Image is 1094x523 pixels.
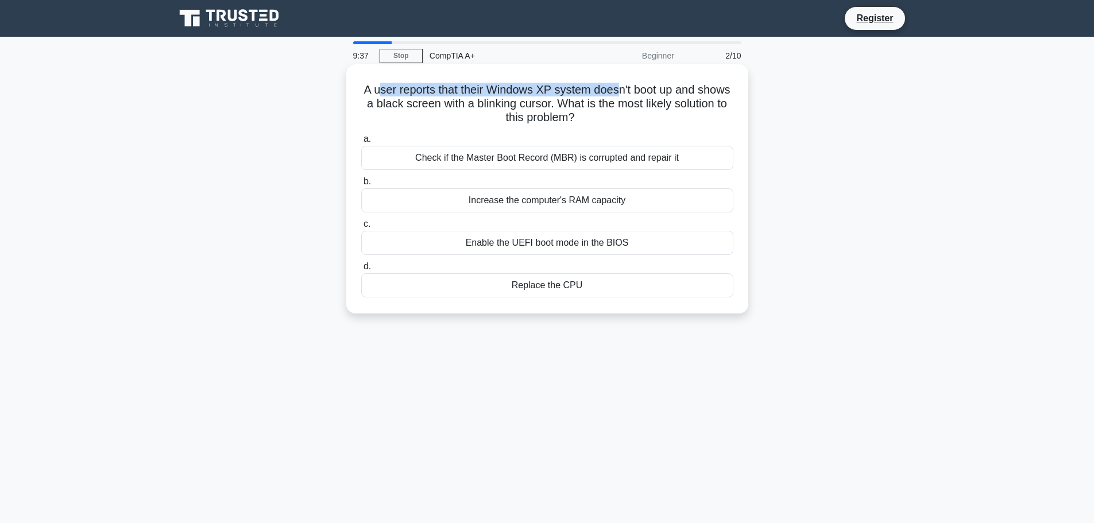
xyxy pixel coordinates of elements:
a: Stop [380,49,423,63]
div: Increase the computer's RAM capacity [361,188,733,212]
h5: A user reports that their Windows XP system doesn't boot up and shows a black screen with a blink... [360,83,735,125]
span: d. [364,261,371,271]
div: Enable the UEFI boot mode in the BIOS [361,231,733,255]
div: Check if the Master Boot Record (MBR) is corrupted and repair it [361,146,733,170]
a: Register [849,11,900,25]
div: Beginner [581,44,681,67]
div: Replace the CPU [361,273,733,297]
div: 2/10 [681,44,748,67]
span: b. [364,176,371,186]
div: 9:37 [346,44,380,67]
span: a. [364,134,371,144]
div: CompTIA A+ [423,44,581,67]
span: c. [364,219,370,228]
